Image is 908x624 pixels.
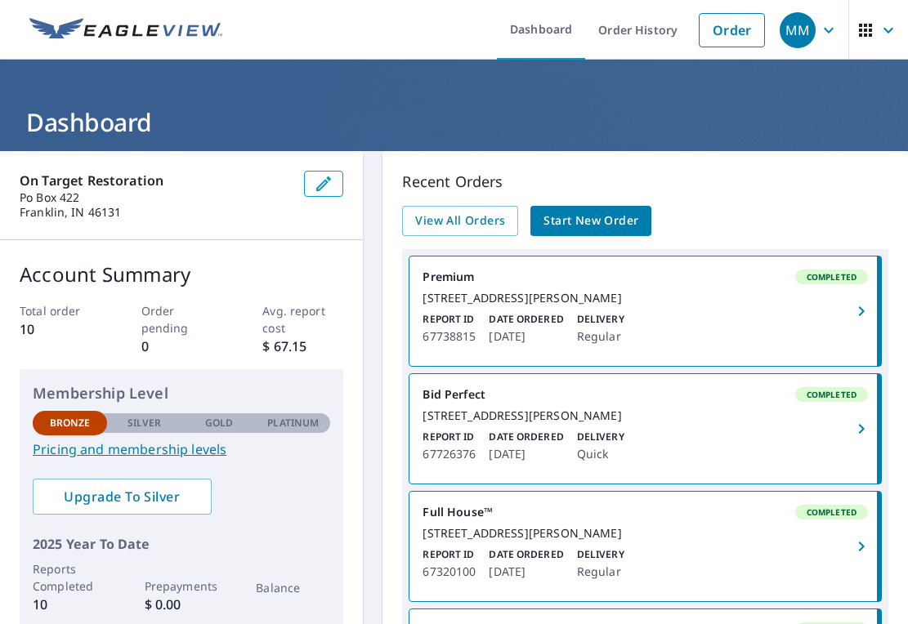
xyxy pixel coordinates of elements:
p: Quick [577,444,624,464]
p: 0 [141,337,222,356]
div: [STREET_ADDRESS][PERSON_NAME] [423,526,868,541]
a: View All Orders [402,206,518,236]
p: Franklin, IN 46131 [20,205,291,220]
p: $ 67.15 [262,337,343,356]
a: Order [699,13,765,47]
p: $ 0.00 [145,595,219,614]
span: Completed [797,506,866,518]
a: PremiumCompleted[STREET_ADDRESS][PERSON_NAME]Report ID67738815Date Ordered[DATE]DeliveryRegular [409,256,881,366]
span: Completed [797,389,866,400]
p: Order pending [141,302,222,337]
p: Recent Orders [402,171,888,193]
p: Regular [577,562,624,582]
p: Report ID [423,547,476,562]
h1: Dashboard [20,105,888,139]
div: Bid Perfect [423,387,868,402]
div: Premium [423,270,868,284]
p: Gold [205,416,233,430]
p: On Target Restoration [20,171,291,190]
p: Reports Completed [33,560,107,595]
p: Report ID [423,312,476,327]
p: Delivery [577,430,624,444]
div: [STREET_ADDRESS][PERSON_NAME] [423,408,868,423]
span: Completed [797,271,866,283]
p: 10 [33,595,107,614]
a: Start New Order [530,206,651,236]
p: Delivery [577,547,624,562]
p: Avg. report cost [262,302,343,337]
p: Total order [20,302,101,319]
p: 67320100 [423,562,476,582]
span: Upgrade To Silver [46,488,199,506]
p: [DATE] [489,562,563,582]
p: 67726376 [423,444,476,464]
p: Account Summary [20,260,343,289]
p: Po Box 422 [20,190,291,205]
a: Pricing and membership levels [33,439,330,459]
p: Balance [256,579,330,596]
p: Silver [127,416,162,430]
p: Membership Level [33,382,330,404]
p: Date Ordered [489,312,563,327]
p: Date Ordered [489,547,563,562]
p: 10 [20,319,101,339]
p: Prepayments [145,577,219,595]
p: [DATE] [489,327,563,346]
p: Regular [577,327,624,346]
p: 2025 Year To Date [33,534,330,554]
a: Upgrade To Silver [33,479,212,515]
p: Delivery [577,312,624,327]
div: Full House™ [423,505,868,519]
p: 67738815 [423,327,476,346]
span: View All Orders [415,211,505,231]
a: Full House™Completed[STREET_ADDRESS][PERSON_NAME]Report ID67320100Date Ordered[DATE]DeliveryRegular [409,492,881,601]
p: Report ID [423,430,476,444]
img: EV Logo [29,18,222,42]
div: [STREET_ADDRESS][PERSON_NAME] [423,291,868,305]
p: [DATE] [489,444,563,464]
div: MM [780,12,816,48]
span: Start New Order [543,211,638,231]
p: Date Ordered [489,430,563,444]
p: Platinum [267,416,319,430]
p: Bronze [50,416,91,430]
a: Bid PerfectCompleted[STREET_ADDRESS][PERSON_NAME]Report ID67726376Date Ordered[DATE]DeliveryQuick [409,374,881,484]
